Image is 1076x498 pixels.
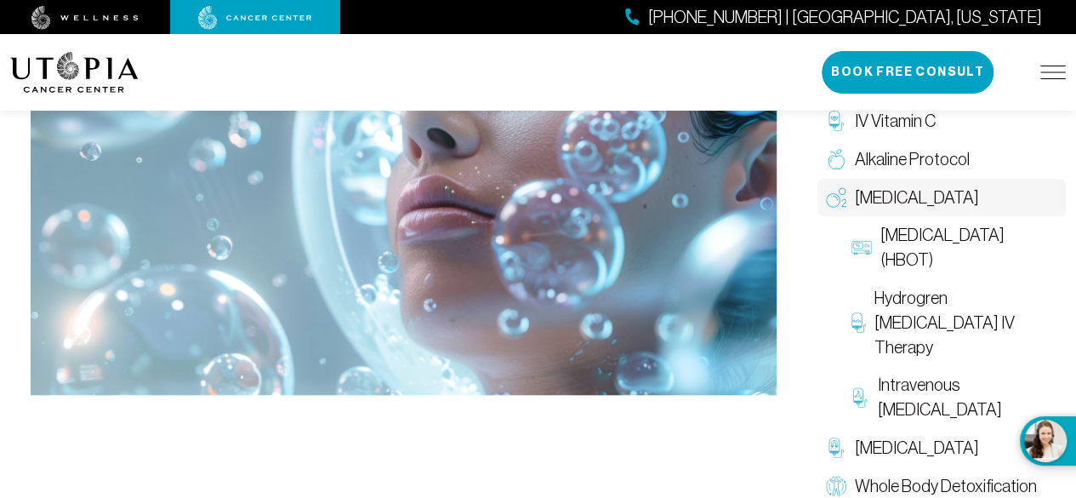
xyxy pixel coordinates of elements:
[826,476,846,496] img: Whole Body Detoxification
[851,387,869,408] img: Intravenous Ozone Therapy
[855,436,979,461] span: [MEDICAL_DATA]
[648,5,1042,30] span: [PHONE_NUMBER] | [GEOGRAPHIC_DATA], [US_STATE]
[817,140,1066,179] a: Alkaline Protocol
[843,216,1066,279] a: [MEDICAL_DATA] (HBOT)
[817,102,1066,140] a: IV Vitamin C
[822,51,993,94] button: Book Free Consult
[625,5,1042,30] a: [PHONE_NUMBER] | [GEOGRAPHIC_DATA], [US_STATE]
[826,111,846,131] img: IV Vitamin C
[198,6,312,30] img: cancer center
[826,149,846,169] img: Alkaline Protocol
[851,312,866,333] img: Hydrogren Peroxide IV Therapy
[31,6,139,30] img: wellness
[874,286,1057,359] span: Hydrogren [MEDICAL_DATA] IV Therapy
[877,373,1057,422] span: Intravenous [MEDICAL_DATA]
[855,147,970,172] span: Alkaline Protocol
[843,366,1066,429] a: Intravenous [MEDICAL_DATA]
[10,52,139,93] img: logo
[851,238,872,258] img: Hyperbaric Oxygen Therapy (HBOT)
[855,109,936,134] span: IV Vitamin C
[855,186,979,210] span: [MEDICAL_DATA]
[843,279,1066,366] a: Hydrogren [MEDICAL_DATA] IV Therapy
[817,179,1066,217] a: [MEDICAL_DATA]
[826,187,846,208] img: Oxygen Therapy
[826,438,846,458] img: Chelation Therapy
[880,223,1057,272] span: [MEDICAL_DATA] (HBOT)
[817,429,1066,467] a: [MEDICAL_DATA]
[1040,66,1066,79] img: icon-hamburger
